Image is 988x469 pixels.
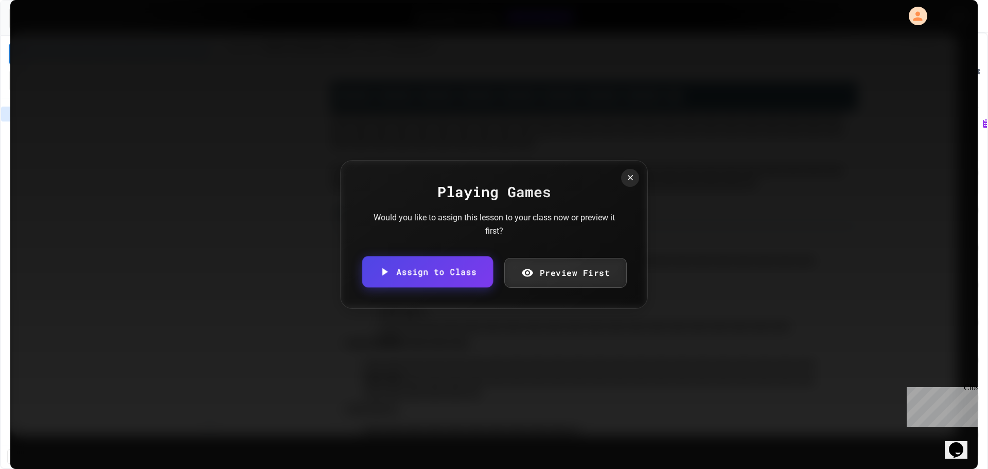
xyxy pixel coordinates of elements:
[4,4,71,65] div: Chat with us now!Close
[362,256,493,288] a: Assign to Class
[945,428,978,459] iframe: chat widget
[370,211,617,237] div: Would you like to assign this lesson to your class now or preview it first?
[903,383,978,427] iframe: chat widget
[504,258,627,288] a: Preview First
[898,4,930,28] div: My Account
[361,181,627,203] div: Playing Games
